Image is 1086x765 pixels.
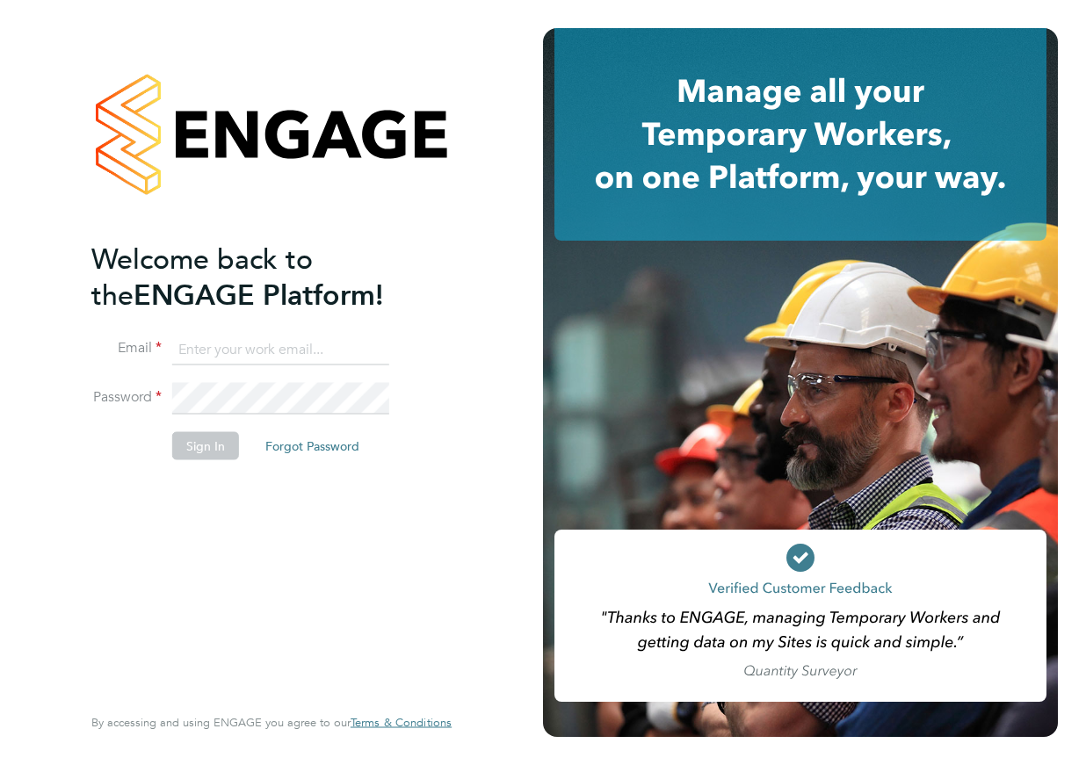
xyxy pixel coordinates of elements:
a: Terms & Conditions [351,716,452,730]
button: Forgot Password [251,431,373,459]
label: Password [91,388,162,407]
button: Sign In [172,431,239,459]
span: By accessing and using ENGAGE you agree to our [91,715,452,730]
span: Terms & Conditions [351,715,452,730]
input: Enter your work email... [172,334,389,365]
label: Email [91,339,162,357]
h2: ENGAGE Platform! [91,241,434,313]
span: Welcome back to the [91,242,313,312]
